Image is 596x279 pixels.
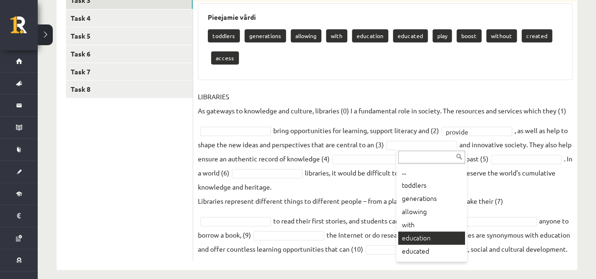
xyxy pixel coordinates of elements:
[398,218,465,231] div: with
[398,166,465,179] div: ...
[398,179,465,192] div: toddlers
[398,192,465,205] div: generations
[398,205,465,218] div: allowing
[398,258,465,271] div: play
[398,231,465,245] div: education
[398,245,465,258] div: educated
